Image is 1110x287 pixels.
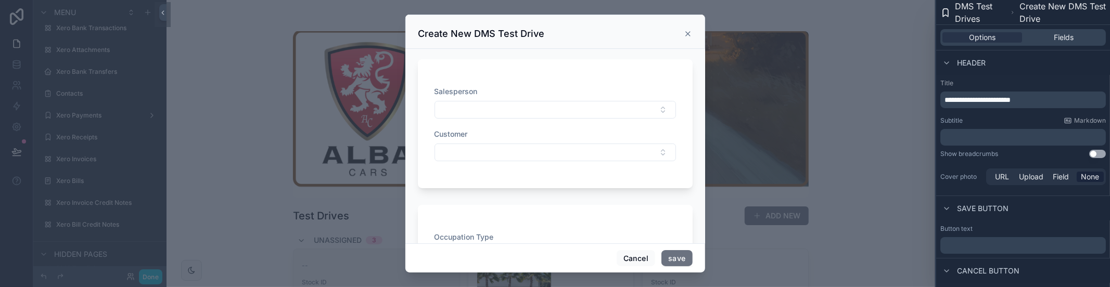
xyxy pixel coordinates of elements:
[1054,32,1074,43] span: Fields
[435,232,494,241] span: Occupation Type
[940,225,973,233] label: Button text
[1019,172,1043,182] span: Upload
[1064,116,1106,125] a: Markdown
[1074,116,1106,125] span: Markdown
[957,266,1019,276] span: Cancel button
[940,79,1106,87] label: Title
[1053,172,1069,182] span: Field
[661,250,692,267] button: save
[617,250,655,267] button: Cancel
[957,203,1009,214] span: Save button
[435,143,676,161] button: Select Button
[435,129,468,138] span: Customer
[940,150,998,158] div: Show breadcrumbs
[940,129,1106,146] div: scrollable content
[435,87,478,96] span: Salesperson
[418,28,545,40] h3: Create New DMS Test Drive
[940,173,982,181] label: Cover photo
[995,172,1009,182] span: URL
[957,58,986,68] span: Header
[1081,172,1099,182] span: None
[435,101,676,119] button: Select Button
[940,116,963,125] label: Subtitle
[969,32,996,43] span: Options
[940,237,1106,254] div: scrollable content
[940,92,1106,108] div: scrollable content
